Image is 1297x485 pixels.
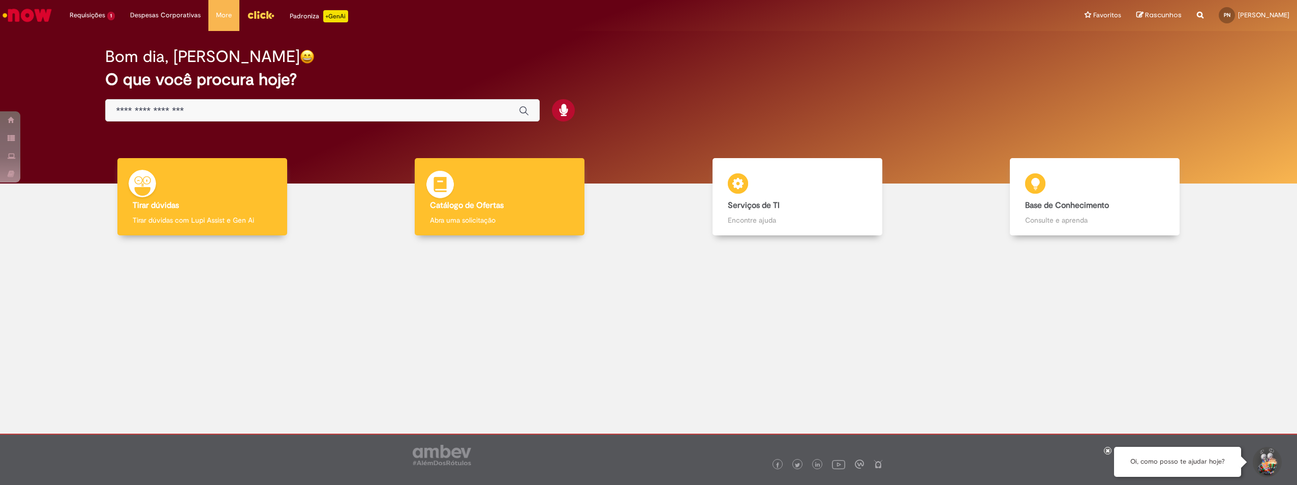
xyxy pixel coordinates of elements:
[1251,447,1282,477] button: Iniciar Conversa de Suporte
[1093,10,1121,20] span: Favoritos
[775,463,780,468] img: logo_footer_facebook.png
[874,460,883,469] img: logo_footer_naosei.png
[855,460,864,469] img: logo_footer_workplace.png
[105,48,300,66] h2: Bom dia, [PERSON_NAME]
[351,158,649,236] a: Catálogo de Ofertas Abra uma solicitação
[648,158,946,236] a: Serviços de TI Encontre ajuda
[1025,215,1164,225] p: Consulte e aprenda
[728,200,780,210] b: Serviços de TI
[105,71,1191,88] h2: O que você procura hoje?
[430,215,569,225] p: Abra uma solicitação
[1224,12,1230,18] span: PN
[247,7,274,22] img: click_logo_yellow_360x200.png
[130,10,201,20] span: Despesas Corporativas
[1145,10,1182,20] span: Rascunhos
[1238,11,1289,19] span: [PERSON_NAME]
[300,49,315,64] img: happy-face.png
[133,215,272,225] p: Tirar dúvidas com Lupi Assist e Gen Ai
[216,10,232,20] span: More
[1,5,53,25] img: ServiceNow
[815,462,820,468] img: logo_footer_linkedin.png
[70,10,105,20] span: Requisições
[1114,447,1241,477] div: Oi, como posso te ajudar hoje?
[795,463,800,468] img: logo_footer_twitter.png
[832,458,845,471] img: logo_footer_youtube.png
[107,12,115,20] span: 1
[430,200,504,210] b: Catálogo de Ofertas
[946,158,1244,236] a: Base de Conhecimento Consulte e aprenda
[1136,11,1182,20] a: Rascunhos
[1025,200,1109,210] b: Base de Conhecimento
[53,158,351,236] a: Tirar dúvidas Tirar dúvidas com Lupi Assist e Gen Ai
[290,10,348,22] div: Padroniza
[323,10,348,22] p: +GenAi
[133,200,179,210] b: Tirar dúvidas
[728,215,867,225] p: Encontre ajuda
[413,445,471,465] img: logo_footer_ambev_rotulo_gray.png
